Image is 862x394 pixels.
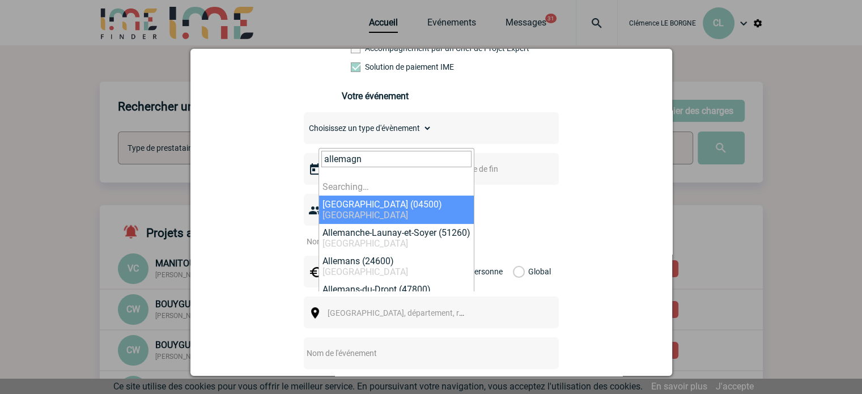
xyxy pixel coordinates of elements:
[513,256,520,287] label: Global
[319,178,474,196] li: Searching…
[319,252,474,281] li: Allemans (24600)
[319,281,474,309] li: Allemans-du-Dropt (47800)
[322,210,408,221] span: [GEOGRAPHIC_DATA]
[351,62,401,71] label: Conformité aux process achat client, Prise en charge de la facturation, Mutualisation de plusieur...
[322,266,408,277] span: [GEOGRAPHIC_DATA]
[351,44,401,53] label: Prestation payante
[319,196,474,224] li: [GEOGRAPHIC_DATA] (04500)
[304,234,410,249] input: Nombre de participants
[458,162,536,176] input: Date de fin
[304,346,529,361] input: Nom de l'événement
[322,238,408,249] span: [GEOGRAPHIC_DATA]
[328,308,485,317] span: [GEOGRAPHIC_DATA], département, région...
[319,224,474,252] li: Allemanche-Launay-et-Soyer (51260)
[342,91,520,101] h3: Votre événement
